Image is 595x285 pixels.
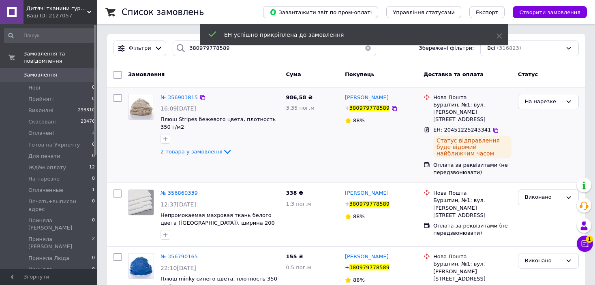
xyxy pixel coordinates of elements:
[345,253,389,261] a: [PERSON_NAME]
[345,94,389,102] a: [PERSON_NAME]
[128,71,165,77] span: Замовлення
[28,107,54,114] span: Виконані
[128,253,154,279] img: Фото товару
[92,175,95,183] span: 8
[513,6,587,18] button: Створити замовлення
[128,190,154,215] img: Фото товару
[28,141,80,149] span: Готов на Укрпочту
[122,7,204,17] h1: Список замовлень
[161,212,275,233] span: Непромокаемая махровая ткань белого цвета ([GEOGRAPHIC_DATA]), ширина 200 см
[433,101,512,123] div: Бурштин, №1: вул. [PERSON_NAME][STREET_ADDRESS]
[286,201,311,207] span: 1.3 пог.м
[270,9,372,16] span: Завантажити звіт по пром-оплаті
[28,118,56,125] span: Скасовані
[353,277,365,283] span: 88%
[345,189,389,197] a: [PERSON_NAME]
[92,96,95,103] span: 0
[26,12,97,19] div: Ваш ID: 2127057
[386,6,461,18] button: Управління статусами
[586,236,593,243] span: 1
[433,136,512,158] div: Статус відправлення буде відомий найближчим часом
[89,164,95,171] span: 12
[24,50,97,65] span: Замовлення та повідомлення
[476,9,499,15] span: Експорт
[345,71,375,77] span: Покупець
[393,9,455,15] span: Управління статусами
[577,236,593,252] button: Чат з покупцем1
[424,71,484,77] span: Доставка та оплата
[4,28,96,43] input: Пошук
[345,105,349,111] span: +
[349,264,390,270] span: 380979778589
[92,266,95,281] span: 0
[161,253,198,259] a: № 356790165
[433,253,512,260] div: Нова Пошта
[525,98,562,106] div: На нарезке
[28,175,60,183] span: На нарезке
[345,190,389,196] span: [PERSON_NAME]
[345,253,389,259] span: [PERSON_NAME]
[92,153,95,160] span: 0
[161,190,198,196] a: № 356860339
[92,198,95,213] span: 0
[519,9,580,15] span: Створити замовлення
[286,71,301,77] span: Cума
[128,253,154,279] a: Фото товару
[26,5,87,12] span: Дитячі тканини гуртом і в роздріб
[349,201,390,207] span: 380979778589
[28,217,92,232] span: Приняла [PERSON_NAME]
[353,117,365,123] span: 88%
[360,40,376,56] button: Очистить
[28,255,69,262] span: Приняла Люда
[353,213,365,219] span: 88%
[128,94,154,120] a: Фото товару
[286,190,303,196] span: 338 ₴
[28,187,63,194] span: Оплаченные
[92,141,95,149] span: 6
[92,130,95,137] span: 3
[345,201,390,207] span: +380979778589
[345,94,389,100] span: [PERSON_NAME]
[345,105,390,111] span: +380979778589
[497,45,521,51] span: (316823)
[92,236,95,250] span: 2
[28,130,54,137] span: Оплачені
[28,164,66,171] span: Ждём оплату
[349,105,390,111] span: 380979778589
[433,94,512,101] div: Нова Пошта
[161,265,196,271] span: 22:10[DATE]
[81,118,95,125] span: 23476
[28,84,40,91] span: Нові
[161,149,232,155] a: 2 товара у замовленні
[487,45,495,52] span: Всі
[433,197,512,219] div: Бурштин, №1: вул. [PERSON_NAME][STREET_ADDRESS]
[28,236,92,250] span: Приняла [PERSON_NAME]
[161,201,196,208] span: 12:37[DATE]
[129,45,151,52] span: Фільтри
[224,31,476,39] div: ЕН успішно прикріплена до замовлення
[525,193,562,202] div: Виконано
[173,40,376,56] input: Пошук за номером замовлення, ПІБ покупця, номером телефону, Email, номером накладної
[518,71,538,77] span: Статус
[28,198,92,213] span: Печать+выписан адрес
[469,6,505,18] button: Експорт
[525,257,562,265] div: Виконано
[92,255,95,262] span: 0
[28,266,92,281] span: Приняла [PERSON_NAME]
[78,107,95,114] span: 293310
[92,217,95,232] span: 0
[161,105,196,112] span: 16:09[DATE]
[286,253,303,259] span: 155 ₴
[24,71,57,79] span: Замовлення
[433,260,512,283] div: Бурштин, №1: вул. [PERSON_NAME][STREET_ADDRESS]
[433,189,512,197] div: Нова Пошта
[161,94,198,100] a: № 356903815
[345,264,349,270] span: +
[92,187,95,194] span: 1
[345,264,390,270] span: +380979778589
[345,201,349,207] span: +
